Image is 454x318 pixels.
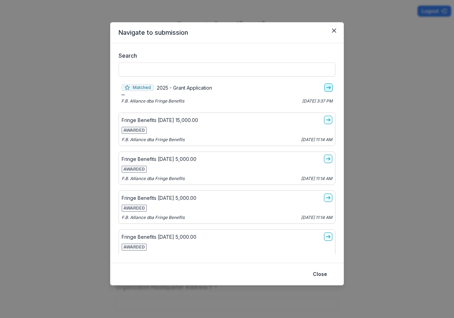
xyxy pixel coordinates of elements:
[122,253,185,260] p: F.B. Alliance dba Fringe Benefits
[121,84,154,91] span: Matched
[324,233,332,241] a: go-to
[301,137,332,143] p: [DATE] 11:14 AM
[324,194,332,202] a: go-to
[122,244,147,251] span: AWARDED
[110,22,344,43] header: Navigate to submission
[302,98,333,104] p: [DATE] 3:37 PM
[324,116,332,124] a: go-to
[122,194,196,202] p: Fringe Benefits [DATE] 5,000.00
[122,233,196,240] p: Fringe Benefits [DATE] 5,000.00
[122,214,185,221] p: F.B. Alliance dba Fringe Benefits
[122,155,196,163] p: Fringe Benefits [DATE] 5,000.00
[301,253,332,260] p: [DATE] 11:14 AM
[122,127,147,134] span: AWARDED
[301,176,332,182] p: [DATE] 11:14 AM
[157,84,212,91] p: 2025 - Grant Application
[122,205,147,212] span: AWARDED
[301,214,332,221] p: [DATE] 11:14 AM
[122,116,198,124] p: Fringe Benefits [DATE] 15,000.00
[329,25,340,36] button: Close
[324,83,333,92] a: go-to
[121,98,184,104] p: F.B. Alliance dba Fringe Benefits
[119,51,331,60] label: Search
[324,155,332,163] a: go-to
[309,269,331,280] button: Close
[122,176,185,182] p: F.B. Alliance dba Fringe Benefits
[122,166,147,173] span: AWARDED
[122,137,185,143] p: F.B. Alliance dba Fringe Benefits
